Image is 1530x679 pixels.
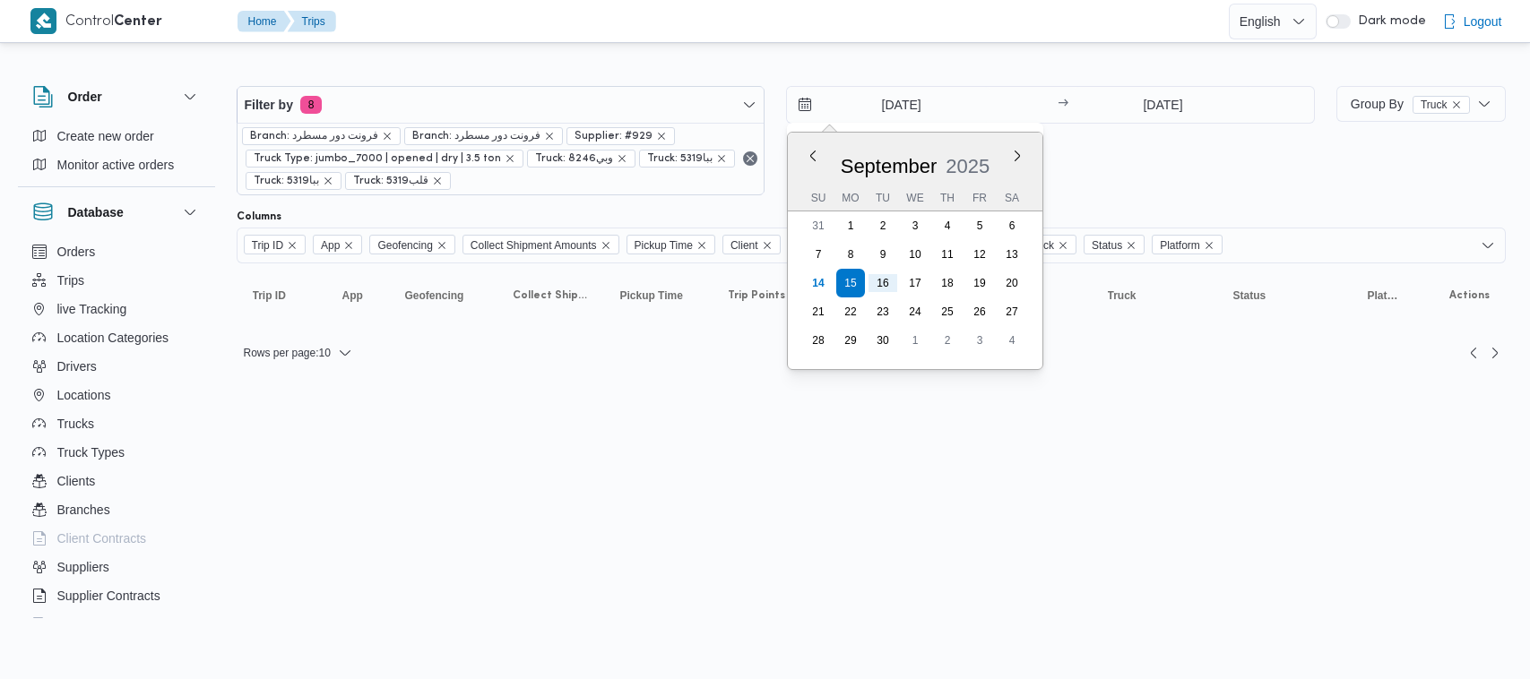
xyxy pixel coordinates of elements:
[237,342,359,364] button: Rows per page:10
[1058,240,1068,251] button: Remove Truck from selection in this group
[25,150,208,179] button: Monitor active orders
[1451,99,1462,110] button: remove selected entity
[1204,240,1214,251] button: Remove Platform from selection in this group
[246,281,317,310] button: Trip ID
[57,585,160,606] span: Supplier Contracts
[656,131,667,142] button: remove selected entity
[998,185,1026,211] div: Sa
[377,236,432,255] span: Geofencing
[246,172,341,190] span: Truck: ببا5319
[1421,97,1448,113] span: Truck
[965,326,994,355] div: day-3
[25,323,208,352] button: Location Categories
[25,438,208,467] button: Truck Types
[57,241,96,262] span: Orders
[68,86,102,107] h3: Order
[869,269,897,297] div: day-16
[998,211,1026,240] div: day-6
[901,297,929,326] div: day-24
[238,87,765,123] button: Filter by8 active filters
[252,236,284,255] span: Trip ID
[933,185,962,211] div: Th
[933,297,962,326] div: day-25
[802,211,1028,355] div: month-2025-09
[901,185,929,211] div: We
[535,150,613,167] span: Truck: وبي8246
[804,297,833,326] div: day-21
[869,211,897,240] div: day-2
[237,328,1506,342] center: No trips in this page
[57,154,175,176] span: Monitor active orders
[437,240,447,251] button: Remove Geofencing from selection in this group
[405,288,464,303] span: Geofencing
[1084,235,1145,254] span: Status
[404,127,563,145] span: Branch: فرونت دور مسطرد
[901,240,929,269] div: day-10
[1108,288,1137,303] span: Truck
[57,327,169,348] span: Location Categories
[965,185,994,211] div: Fr
[998,240,1026,269] div: day-13
[32,86,201,107] button: Order
[57,125,154,147] span: Create new order
[1464,11,1502,32] span: Logout
[462,235,619,254] span: Collect Shipment Amounts
[1449,288,1490,303] span: Actions
[933,326,962,355] div: day-2
[647,150,713,167] span: Truck: ببا5319
[345,172,451,190] span: Truck: قلب5319
[617,153,627,164] button: remove selected entity
[1484,342,1506,364] a: Next page, 2
[1351,14,1426,29] span: Dark mode
[25,266,208,295] button: Trips
[1126,240,1137,251] button: Remove Status from selection in this group
[1101,281,1208,310] button: Truck
[869,326,897,355] div: day-30
[505,153,515,164] button: remove selected entity
[1351,97,1470,111] span: Group By Truck
[25,122,208,150] button: Create new order
[57,499,110,520] span: Branches
[566,127,675,145] span: Supplier: #929
[57,614,102,635] span: Devices
[300,96,322,114] span: 8 active filters
[840,154,938,178] div: Button. Open the month selector. September is currently selected.
[57,556,109,578] span: Suppliers
[804,269,833,297] div: day-14
[25,237,208,266] button: Orders
[1092,236,1122,255] span: Status
[30,8,56,34] img: X8yXhbKr1z7QwAAAABJRU5ErkJggg==
[901,211,929,240] div: day-3
[1233,288,1266,303] span: Status
[18,122,215,186] div: Order
[836,297,865,326] div: day-22
[253,288,286,303] span: Trip ID
[57,413,94,434] span: Trucks
[238,11,291,32] button: Home
[804,326,833,355] div: day-28
[1020,235,1077,254] span: Truck
[242,127,401,145] span: Branch: فرونت دور مسطرد
[787,87,990,123] input: Press the down key to enter a popover containing a calendar. Press the escape key to close the po...
[998,297,1026,326] div: day-27
[25,553,208,581] button: Suppliers
[25,610,208,639] button: Devices
[398,281,488,310] button: Geofencing
[730,236,758,255] span: Client
[18,237,215,625] div: Database
[901,269,929,297] div: day-17
[1160,236,1200,255] span: Platform
[335,281,380,310] button: App
[836,185,865,211] div: Mo
[32,202,201,223] button: Database
[901,326,929,355] div: day-1
[998,269,1026,297] div: day-20
[25,581,208,610] button: Supplier Contracts
[237,210,281,224] label: Columns
[353,173,428,189] span: Truck: قلب5319
[639,150,735,168] span: Truck: ببا5319
[804,240,833,269] div: day-7
[739,148,761,169] button: Remove
[25,381,208,409] button: Locations
[544,131,555,142] button: remove selected entity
